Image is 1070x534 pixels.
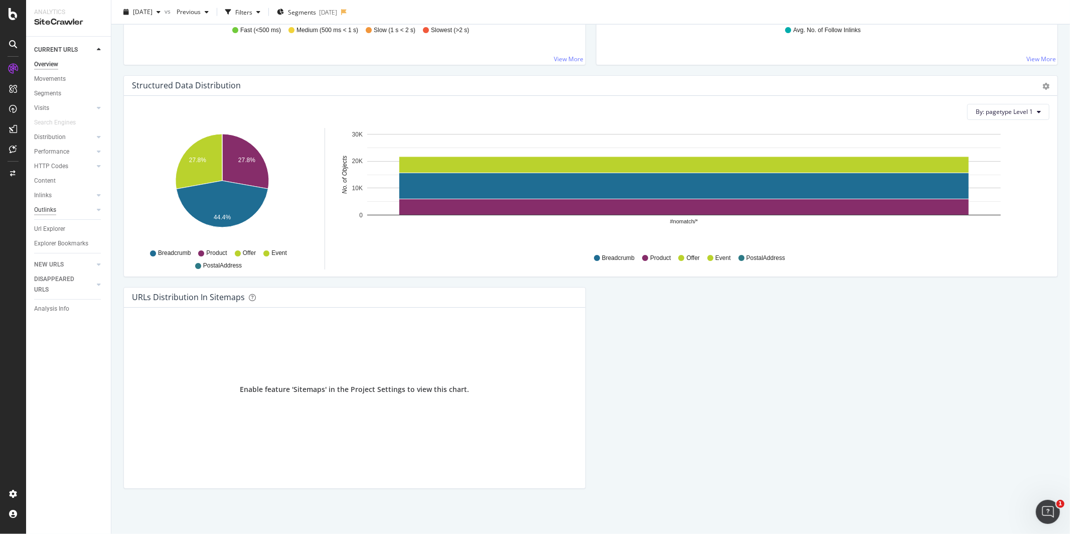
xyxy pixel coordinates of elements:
[34,176,56,186] div: Content
[296,26,358,35] span: Medium (500 ms < 1 s)
[793,26,861,35] span: Avg. No. of Follow Inlinks
[132,292,245,302] div: URLs Distribution in Sitemaps
[221,4,264,20] button: Filters
[34,205,94,215] a: Outlinks
[134,128,310,244] svg: A chart.
[431,26,469,35] span: Slowest (>2 s)
[34,224,104,234] a: Url Explorer
[1036,500,1060,524] iframe: Intercom live chat
[34,103,94,113] a: Visits
[34,8,103,17] div: Analytics
[132,80,241,90] div: Structured Data Distribution
[34,274,94,295] a: DISAPPEARED URLS
[243,249,256,257] span: Offer
[715,254,731,262] span: Event
[34,88,61,99] div: Segments
[165,7,173,15] span: vs
[34,132,94,143] a: Distribution
[34,161,68,172] div: HTTP Codes
[34,274,85,295] div: DISAPPEARED URLS
[34,117,86,128] a: Search Engines
[554,55,584,63] a: View More
[34,132,66,143] div: Distribution
[319,8,337,16] div: [DATE]
[670,218,698,224] text: #nomatch/*
[34,224,65,234] div: Url Explorer
[203,261,242,270] span: PostalAddress
[34,17,103,28] div: SiteCrawler
[235,8,252,16] div: Filters
[967,104,1049,120] button: By: pagetype Level 1
[288,8,316,16] span: Segments
[1042,83,1049,90] div: gear
[1026,55,1056,63] a: View More
[352,185,363,192] text: 10K
[133,8,152,16] span: 2025 Sep. 21st
[34,304,69,314] div: Analysis Info
[374,26,415,35] span: Slow (1 s < 2 s)
[359,212,363,219] text: 0
[240,384,469,394] div: Enable feature 'Sitemaps' in the Project Settings to view this chart.
[34,190,52,201] div: Inlinks
[34,304,104,314] a: Analysis Info
[337,128,1041,244] svg: A chart.
[687,254,700,262] span: Offer
[352,158,363,165] text: 20K
[238,157,255,164] text: 27.8%
[158,249,191,257] span: Breadcrumb
[271,249,287,257] span: Event
[34,117,76,128] div: Search Engines
[173,4,213,20] button: Previous
[34,238,88,249] div: Explorer Bookmarks
[34,59,104,70] a: Overview
[1056,500,1064,508] span: 1
[352,131,363,138] text: 30K
[240,26,281,35] span: Fast (<500 ms)
[214,214,231,221] text: 44.4%
[34,88,104,99] a: Segments
[746,254,785,262] span: PostalAddress
[34,45,78,55] div: CURRENT URLS
[341,156,348,194] text: No. of Objects
[976,107,1033,116] span: By: pagetype Level 1
[173,8,201,16] span: Previous
[34,74,66,84] div: Movements
[34,161,94,172] a: HTTP Codes
[34,103,49,113] div: Visits
[189,157,206,164] text: 27.8%
[34,74,104,84] a: Movements
[34,45,94,55] a: CURRENT URLS
[34,259,64,270] div: NEW URLS
[273,4,341,20] button: Segments[DATE]
[119,4,165,20] button: [DATE]
[34,238,104,249] a: Explorer Bookmarks
[602,254,635,262] span: Breadcrumb
[34,59,58,70] div: Overview
[34,190,94,201] a: Inlinks
[34,205,56,215] div: Outlinks
[34,147,94,157] a: Performance
[206,249,227,257] span: Product
[34,147,69,157] div: Performance
[650,254,671,262] span: Product
[34,176,104,186] a: Content
[34,259,94,270] a: NEW URLS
